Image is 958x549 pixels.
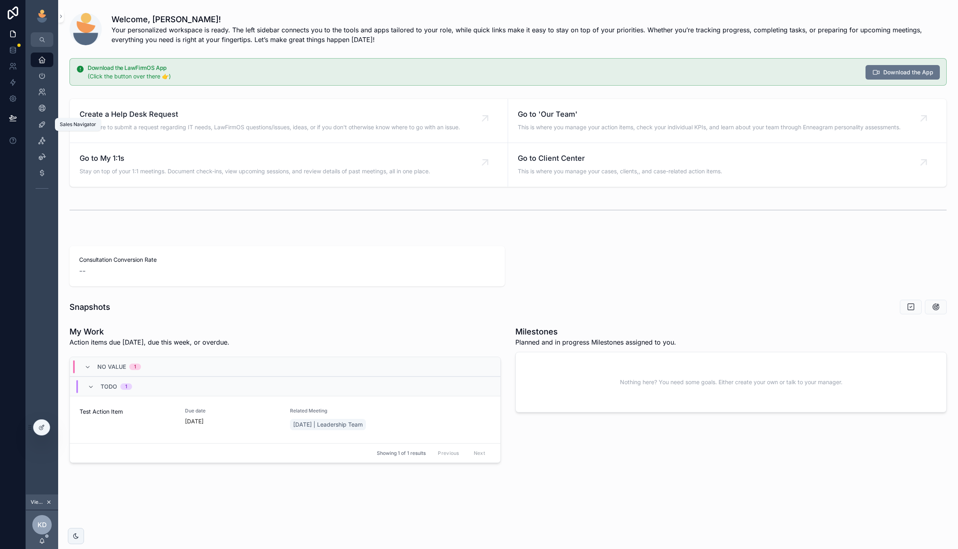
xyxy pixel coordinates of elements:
div: 1 [125,383,127,390]
span: Viewing as [PERSON_NAME] [31,499,44,505]
a: Go to 'Our Team'This is where you manage your action items, check your individual KPIs, and learn... [508,99,946,143]
a: Create a Help Desk RequestClick here to submit a request regarding IT needs, LawFirmOS questions/... [70,99,508,143]
p: Action items due [DATE], due this week, or overdue. [69,337,229,347]
a: Go to Client CenterThis is where you manage your cases, clients,, and case-related action items. [508,143,946,187]
a: Go to My 1:1sStay on top of your 1:1 meetings. Document check-ins, view upcoming sessions, and re... [70,143,508,187]
span: Consultation Conversion Rate [79,256,495,264]
span: Test Action Item [80,408,175,416]
span: Showing 1 of 1 results [377,450,426,456]
span: Todo [101,383,117,391]
span: Go to Client Center [518,153,722,164]
h1: Welcome, [PERSON_NAME]! [111,14,947,25]
h5: Download the LawFirmOS App [88,65,859,71]
div: 1 [134,364,136,370]
div: Sales Navigator [60,121,96,128]
h1: Milestones [515,326,676,337]
button: Download the App [866,65,940,80]
span: This is where you manage your action items, check your individual KPIs, and learn about your team... [518,123,901,131]
span: Go to 'Our Team' [518,109,901,120]
span: Stay on top of your 1:1 meetings. Document check-ins, view upcoming sessions, and review details ... [80,167,430,175]
a: Test Action ItemDue date[DATE]Related Meeting[DATE] | Leadership Team [70,396,500,443]
span: Create a Help Desk Request [80,109,460,120]
h1: Snapshots [69,301,110,313]
span: Click here to submit a request regarding IT needs, LawFirmOS questions/issues, ideas, or if you d... [80,123,460,131]
p: [DATE] [185,417,204,425]
a: [DATE] | Leadership Team [290,419,366,430]
span: Your personalized workspace is ready. The left sidebar connects you to the tools and apps tailore... [111,25,947,44]
img: App logo [36,10,48,23]
div: (Click the button over there 👉) [88,72,859,80]
span: KD [38,520,47,530]
span: Nothing here? You need some goals. Either create your own or talk to your manager. [620,378,842,386]
span: Related Meeting [290,408,386,414]
span: Planned and in progress Milestones assigned to you. [515,337,676,347]
span: This is where you manage your cases, clients,, and case-related action items. [518,167,722,175]
span: Due date [185,408,281,414]
span: (Click the button over there 👉) [88,73,171,80]
span: Go to My 1:1s [80,153,430,164]
div: scrollable content [26,47,58,205]
span: -- [79,265,86,277]
span: [DATE] | Leadership Team [293,421,363,429]
h1: My Work [69,326,229,337]
span: No value [97,363,126,371]
span: Download the App [883,68,933,76]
